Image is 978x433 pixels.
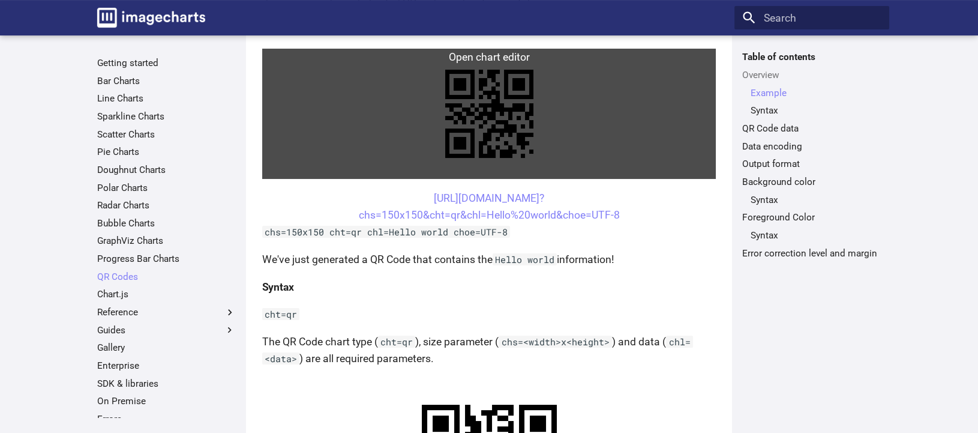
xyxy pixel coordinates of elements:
label: Reference [97,306,236,318]
code: cht=qr [378,336,416,348]
a: GraphViz Charts [97,235,236,247]
a: Error correction level and margin [742,247,881,259]
code: Hello world [493,253,557,265]
p: We've just generated a QR Code that contains the information! [262,251,716,268]
label: Table of contents [734,51,889,63]
img: logo [97,8,205,28]
a: Example [751,87,881,99]
a: Bar Charts [97,75,236,87]
code: chs=150x150 cht=qr chl=Hello world choe=UTF-8 [262,226,511,238]
a: Chart.js [97,288,236,300]
a: Line Charts [97,92,236,104]
a: Output format [742,158,881,170]
a: On Premise [97,395,236,407]
nav: Table of contents [734,51,889,259]
label: Guides [97,324,236,336]
nav: Foreground Color [742,229,881,241]
a: Syntax [751,229,881,241]
nav: Overview [742,87,881,117]
a: Enterprise [97,360,236,372]
a: Errors [97,413,236,425]
a: Background color [742,176,881,188]
p: The QR Code chart type ( ), size parameter ( ) and data ( ) are all required parameters. [262,333,716,367]
a: Getting started [97,57,236,69]
a: Gallery [97,342,236,354]
nav: Background color [742,194,881,206]
a: Radar Charts [97,199,236,211]
a: QR Code data [742,123,881,135]
a: Overview [742,69,881,81]
a: Image-Charts documentation [92,2,211,32]
code: cht=qr [262,308,300,320]
h4: Syntax [262,279,716,295]
a: Data encoding [742,141,881,153]
a: QR Codes [97,271,236,283]
a: Doughnut Charts [97,164,236,176]
a: Foreground Color [742,211,881,223]
a: [URL][DOMAIN_NAME]?chs=150x150&cht=qr&chl=Hello%20world&choe=UTF-8 [359,192,620,221]
input: Search [734,6,889,30]
a: Syntax [751,104,881,117]
a: SDK & libraries [97,378,236,390]
a: Syntax [751,194,881,206]
code: chs=<width>x<height> [499,336,612,348]
a: Polar Charts [97,182,236,194]
a: Progress Bar Charts [97,253,236,265]
a: Scatter Charts [97,129,236,141]
a: Bubble Charts [97,217,236,229]
a: Pie Charts [97,146,236,158]
a: Sparkline Charts [97,111,236,123]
